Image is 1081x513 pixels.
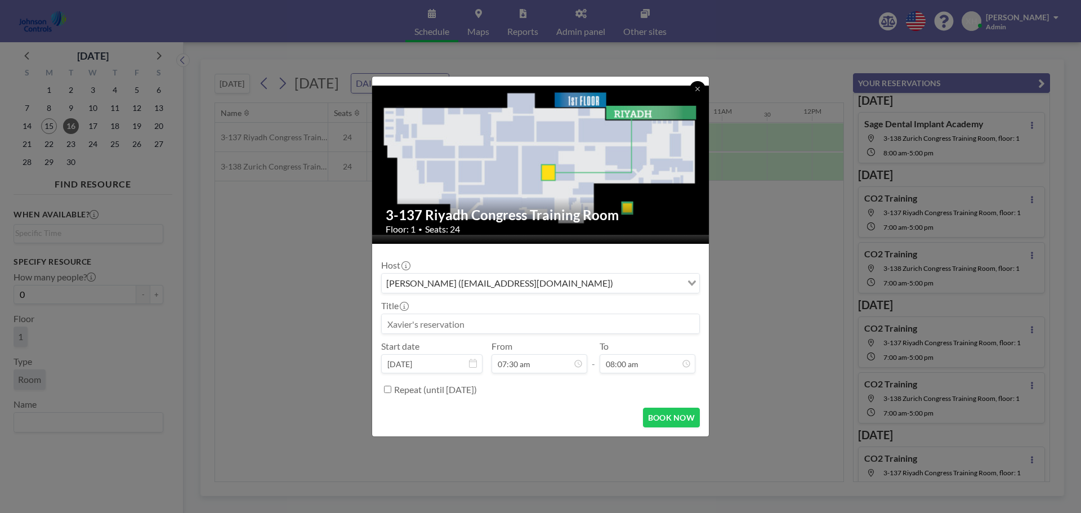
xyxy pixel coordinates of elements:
span: • [418,225,422,234]
label: Host [381,260,409,271]
span: [PERSON_NAME] ([EMAIL_ADDRESS][DOMAIN_NAME]) [384,276,615,291]
span: Seats: 24 [425,224,460,235]
img: 537.jpg [372,86,710,235]
label: From [492,341,512,352]
input: Xavier's reservation [382,314,699,333]
button: BOOK NOW [643,408,700,427]
div: Search for option [382,274,699,293]
label: Repeat (until [DATE]) [394,384,477,395]
label: To [600,341,609,352]
label: Start date [381,341,419,352]
label: Title [381,300,408,311]
input: Search for option [617,276,681,291]
span: Floor: 1 [386,224,416,235]
h2: 3-137 Riyadh Congress Training Room [386,207,696,224]
span: - [592,345,595,369]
